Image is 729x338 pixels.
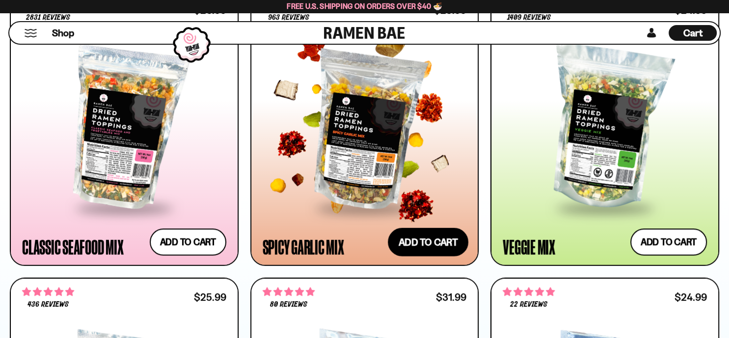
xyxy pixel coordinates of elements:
[388,228,468,256] button: Add to cart
[24,29,37,37] button: Mobile Menu Trigger
[52,25,74,41] a: Shop
[22,238,123,255] div: Classic Seafood Mix
[436,292,466,302] div: $31.99
[150,228,226,255] button: Add to cart
[669,22,717,44] div: Cart
[270,301,307,309] span: 80 reviews
[630,228,707,255] button: Add to cart
[263,238,344,255] div: Spicy Garlic Mix
[287,1,442,11] span: Free U.S. Shipping on Orders over $40 🍜
[194,292,226,302] div: $25.99
[683,27,702,39] span: Cart
[52,27,74,40] span: Shop
[503,285,555,298] span: 4.82 stars
[263,285,315,298] span: 4.82 stars
[675,292,707,302] div: $24.99
[510,301,547,309] span: 22 reviews
[22,285,74,298] span: 4.76 stars
[503,238,555,255] div: Veggie Mix
[27,301,69,309] span: 436 reviews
